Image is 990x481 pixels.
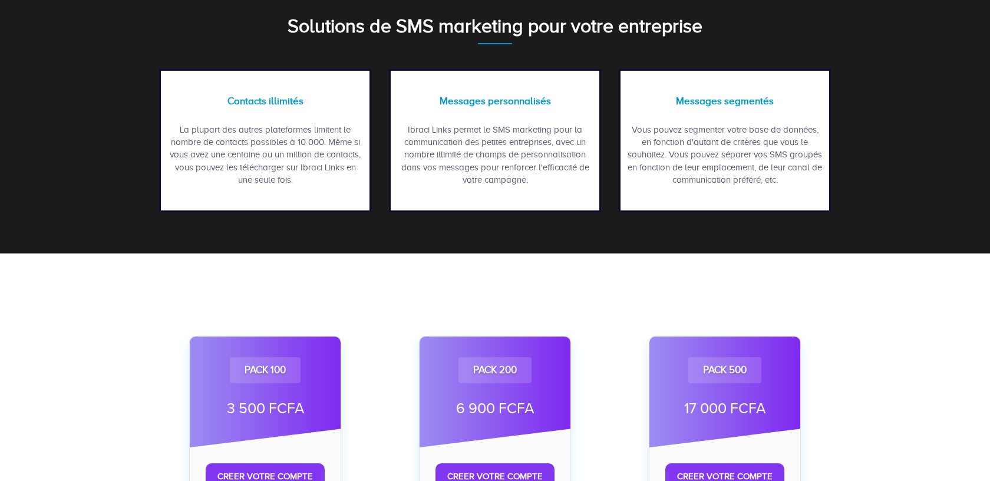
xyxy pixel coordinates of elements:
[397,94,593,108] div: Messages personnalisés
[665,398,784,419] div: 17 000 FCFA
[397,124,593,187] div: Ibraci Links permet le SMS marketing pour la communication des petites entreprises, avec un nombr...
[167,94,364,108] div: Contacts illimités
[626,124,823,187] div: Vous pouvez segmenter votre base de données, en fonction d'autant de critères que vous le souhait...
[688,357,761,383] div: Pack 500
[931,422,976,467] iframe: Drift Widget Chat Controller
[159,12,831,39] div: Solutions de SMS marketing pour votre entreprise
[458,357,532,383] div: Pack 200
[167,124,364,187] div: La plupart des autres plateformes limitent le nombre de contacts possibles à 10 000. Même si vous...
[435,398,555,419] div: 6 900 FCFA
[626,94,823,108] div: Messages segmentés
[206,398,325,419] div: 3 500 FCFA
[230,357,301,383] div: Pack 100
